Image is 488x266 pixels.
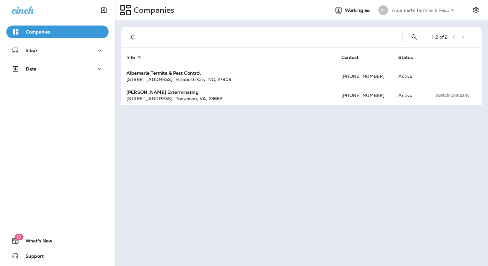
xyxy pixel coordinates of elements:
[470,4,482,16] button: Settings
[6,63,109,75] button: Data
[26,66,37,71] p: Data
[398,55,421,60] span: Status
[126,95,331,102] div: [STREET_ADDRESS] , Poquoson , VA , 23662
[6,234,109,247] button: 19What's New
[126,70,201,76] strong: Albemarle Termite & Pest Control
[432,91,473,100] button: Switch Company
[345,8,372,13] span: Working as:
[126,55,135,60] span: Info
[126,89,199,95] strong: [PERSON_NAME] Exterminating
[6,250,109,262] button: Support
[6,26,109,38] button: Companies
[398,55,413,60] span: Status
[341,55,359,60] span: Contact
[393,67,427,86] td: Active
[19,238,52,246] span: What's New
[26,29,50,34] p: Companies
[26,48,38,53] p: Inbox
[336,67,393,86] td: [PHONE_NUMBER]
[431,34,447,40] div: 1 - 2 of 2
[341,55,367,60] span: Contact
[131,5,174,15] p: Companies
[6,44,109,57] button: Inbox
[336,86,393,105] td: [PHONE_NUMBER]
[408,31,421,43] button: Search Companies
[126,31,139,43] button: Filters
[378,5,388,15] div: AT
[126,76,331,83] div: [STREET_ADDRESS] , Elizabeth City , NC , 27909
[126,55,143,60] span: Info
[95,4,113,17] button: Collapse Sidebar
[393,86,427,105] td: Active
[19,254,44,261] span: Support
[436,93,469,98] span: Switch Company
[15,234,23,240] span: 19
[392,8,449,13] p: Albemarle Termite & Pest Control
